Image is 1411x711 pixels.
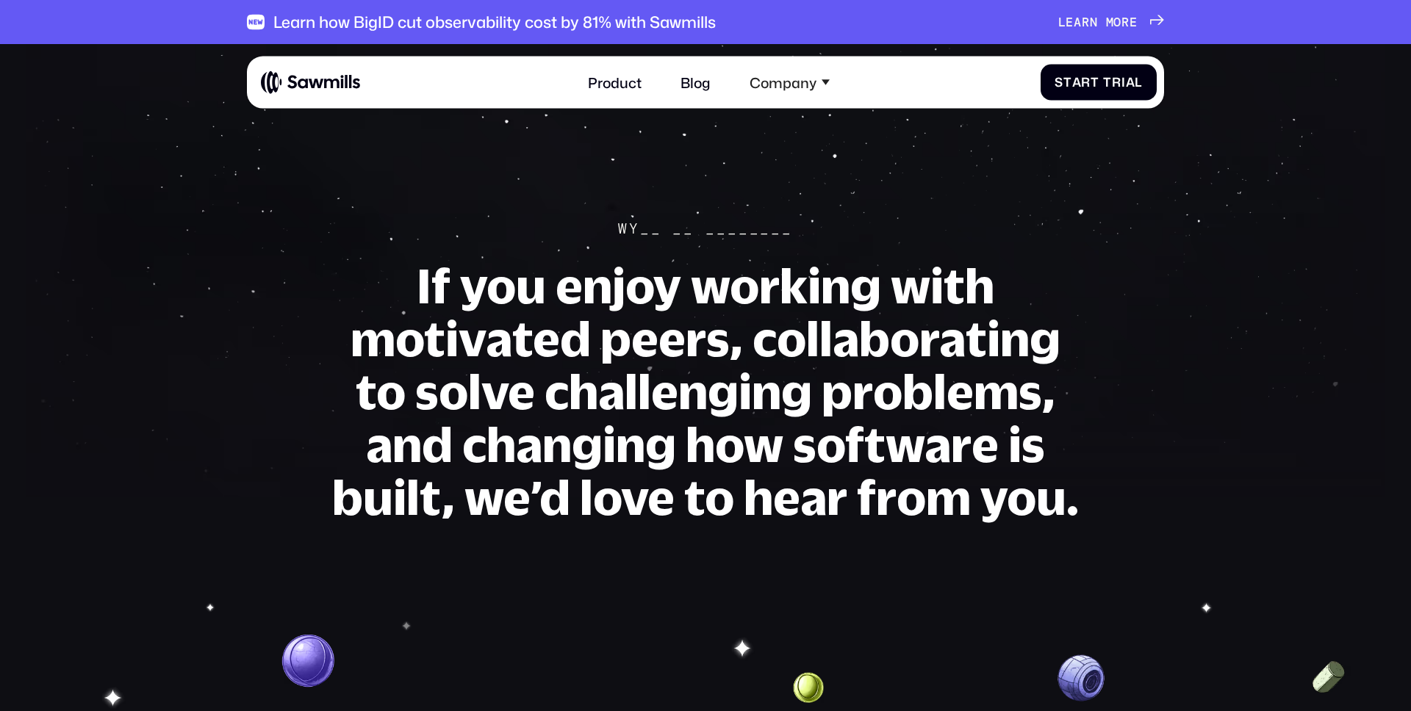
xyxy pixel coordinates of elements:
[750,73,816,90] div: Company
[331,259,1080,523] h1: If you enjoy working with motivated peers, collaborating to solve challenging problems, and chang...
[1082,15,1090,29] span: r
[1121,75,1126,90] span: i
[1058,15,1066,29] span: L
[1121,15,1130,29] span: r
[1130,15,1138,29] span: e
[273,12,716,32] div: Learn how BigID cut observability cost by 81% with Sawmills
[1112,75,1121,90] span: r
[1135,75,1143,90] span: l
[1066,15,1074,29] span: e
[1113,15,1121,29] span: o
[1058,15,1164,29] a: Learnmore
[1063,75,1072,90] span: t
[739,63,840,101] div: Company
[1126,75,1135,90] span: a
[1055,75,1063,90] span: S
[1090,15,1098,29] span: n
[1081,75,1091,90] span: r
[1106,15,1114,29] span: m
[1074,15,1082,29] span: a
[1103,75,1112,90] span: T
[1091,75,1099,90] span: t
[1041,64,1157,100] a: StartTrial
[578,63,653,101] a: Product
[618,220,793,237] div: WY__ __ ________
[1072,75,1082,90] span: a
[670,63,722,101] a: Blog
